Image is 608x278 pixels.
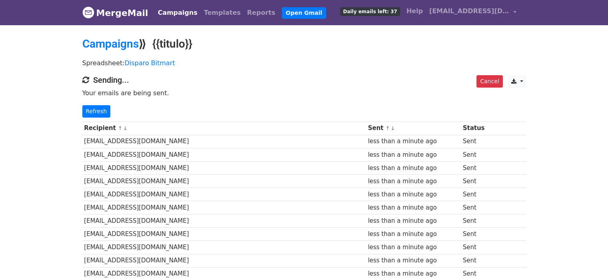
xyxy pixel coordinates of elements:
[461,122,494,135] th: Status
[461,161,494,174] td: Sent
[368,177,459,186] div: less than a minute ago
[461,174,494,188] td: Sent
[82,201,366,214] td: [EMAIL_ADDRESS][DOMAIN_NAME]
[82,4,148,21] a: MergeMail
[368,243,459,252] div: less than a minute ago
[82,161,366,174] td: [EMAIL_ADDRESS][DOMAIN_NAME]
[82,105,111,118] a: Refresh
[244,5,279,21] a: Reports
[368,216,459,226] div: less than a minute ago
[385,125,390,131] a: ↑
[461,148,494,161] td: Sent
[403,3,426,19] a: Help
[461,135,494,148] td: Sent
[82,89,526,97] p: Your emails are being sent.
[426,3,520,22] a: [EMAIL_ADDRESS][DOMAIN_NAME]
[82,37,526,51] h2: ⟫ {{titulo}}
[82,37,139,50] a: Campaigns
[337,3,403,19] a: Daily emails left: 37
[82,214,366,228] td: [EMAIL_ADDRESS][DOMAIN_NAME]
[368,256,459,265] div: less than a minute ago
[82,59,526,67] p: Spreadsheet:
[82,75,526,85] h4: Sending...
[461,254,494,267] td: Sent
[368,190,459,199] div: less than a minute ago
[368,203,459,212] div: less than a minute ago
[201,5,244,21] a: Templates
[82,122,366,135] th: Recipient
[82,188,366,201] td: [EMAIL_ADDRESS][DOMAIN_NAME]
[461,214,494,228] td: Sent
[476,75,502,88] a: Cancel
[340,7,400,16] span: Daily emails left: 37
[366,122,461,135] th: Sent
[282,7,326,19] a: Open Gmail
[82,228,366,241] td: [EMAIL_ADDRESS][DOMAIN_NAME]
[82,254,366,267] td: [EMAIL_ADDRESS][DOMAIN_NAME]
[368,150,459,160] div: less than a minute ago
[123,125,128,131] a: ↓
[368,230,459,239] div: less than a minute ago
[125,59,175,67] a: Disparo Bitmart
[461,241,494,254] td: Sent
[155,5,201,21] a: Campaigns
[82,148,366,161] td: [EMAIL_ADDRESS][DOMAIN_NAME]
[118,125,122,131] a: ↑
[429,6,509,16] span: [EMAIL_ADDRESS][DOMAIN_NAME]
[391,125,395,131] a: ↓
[82,6,94,18] img: MergeMail logo
[461,201,494,214] td: Sent
[461,228,494,241] td: Sent
[82,135,366,148] td: [EMAIL_ADDRESS][DOMAIN_NAME]
[368,137,459,146] div: less than a minute ago
[368,164,459,173] div: less than a minute ago
[461,188,494,201] td: Sent
[82,241,366,254] td: [EMAIL_ADDRESS][DOMAIN_NAME]
[82,174,366,188] td: [EMAIL_ADDRESS][DOMAIN_NAME]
